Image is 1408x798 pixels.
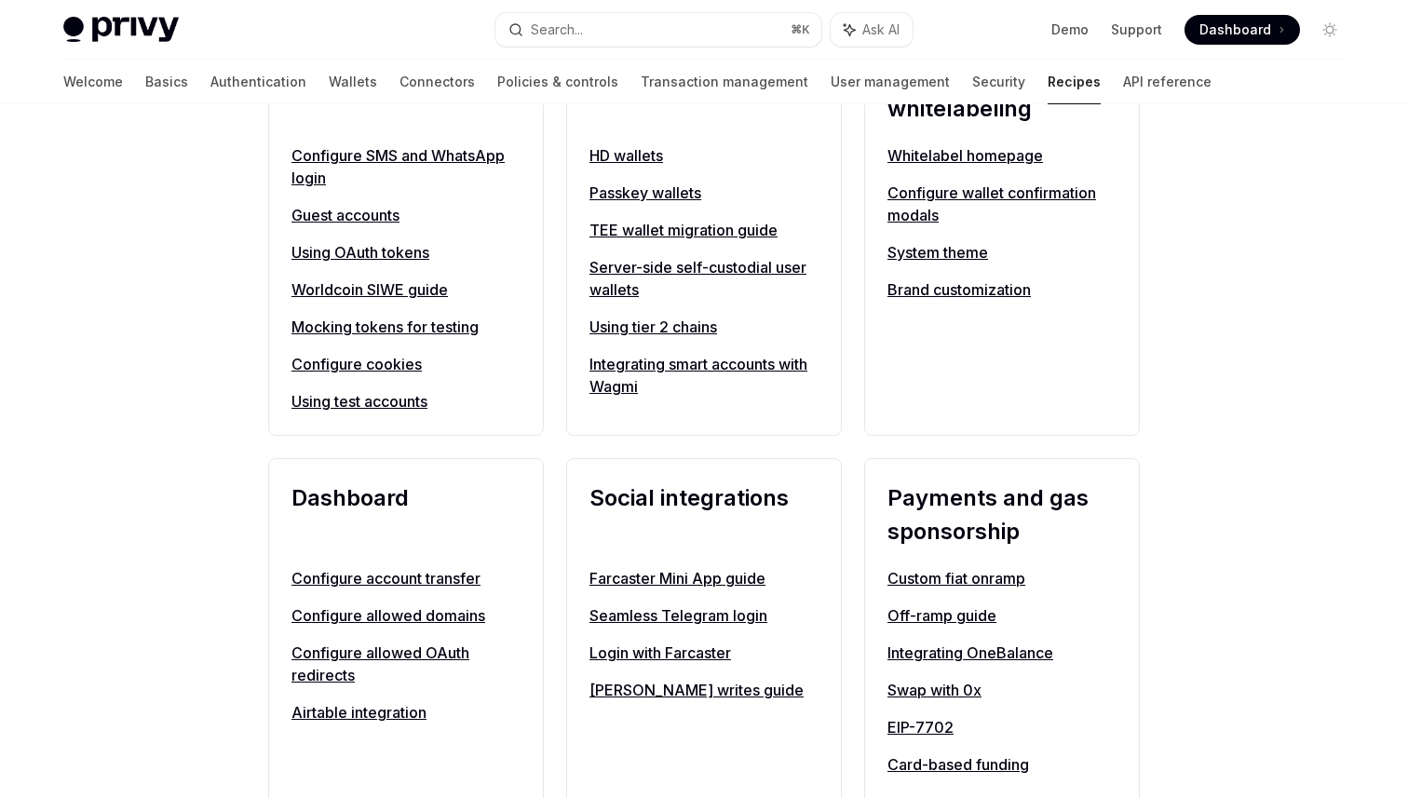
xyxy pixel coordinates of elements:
a: Transaction management [641,60,808,104]
a: Seamless Telegram login [589,604,819,627]
div: Search... [531,19,583,41]
a: Using tier 2 chains [589,316,819,338]
a: Swap with 0x [887,679,1117,701]
button: Search...⌘K [495,13,821,47]
a: Security [972,60,1025,104]
a: Worldcoin SIWE guide [291,278,521,301]
a: Recipes [1048,60,1101,104]
a: Using OAuth tokens [291,241,521,264]
a: HD wallets [589,144,819,167]
span: Dashboard [1199,20,1271,39]
a: Passkey wallets [589,182,819,204]
a: Configure allowed domains [291,604,521,627]
a: System theme [887,241,1117,264]
a: Integrating OneBalance [887,642,1117,664]
a: Basics [145,60,188,104]
a: Configure wallet confirmation modals [887,182,1117,226]
a: Server-side self-custodial user wallets [589,256,819,301]
a: Brand customization [887,278,1117,301]
a: Support [1111,20,1162,39]
h2: Dashboard [291,481,521,548]
a: Mocking tokens for testing [291,316,521,338]
a: Configure account transfer [291,567,521,589]
a: API reference [1123,60,1212,104]
a: Connectors [399,60,475,104]
a: Policies & controls [497,60,618,104]
a: Login with Farcaster [589,642,819,664]
a: Configure SMS and WhatsApp login [291,144,521,189]
button: Toggle dark mode [1315,15,1345,45]
a: Wallets [329,60,377,104]
a: Custom fiat onramp [887,567,1117,589]
a: Configure allowed OAuth redirects [291,642,521,686]
a: Off-ramp guide [887,604,1117,627]
h2: Social integrations [589,481,819,548]
img: light logo [63,17,179,43]
button: Ask AI [831,13,913,47]
a: Welcome [63,60,123,104]
h2: Payments and gas sponsorship [887,481,1117,548]
a: Whitelabel homepage [887,144,1117,167]
span: ⌘ K [791,22,810,37]
a: TEE wallet migration guide [589,219,819,241]
a: User management [831,60,950,104]
a: Integrating smart accounts with Wagmi [589,353,819,398]
a: Card-based funding [887,753,1117,776]
span: Ask AI [862,20,900,39]
a: Authentication [210,60,306,104]
a: Dashboard [1185,15,1300,45]
a: Guest accounts [291,204,521,226]
a: Airtable integration [291,701,521,724]
a: Demo [1051,20,1089,39]
a: Farcaster Mini App guide [589,567,819,589]
a: Configure cookies [291,353,521,375]
a: EIP-7702 [887,716,1117,738]
a: Using test accounts [291,390,521,413]
a: [PERSON_NAME] writes guide [589,679,819,701]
